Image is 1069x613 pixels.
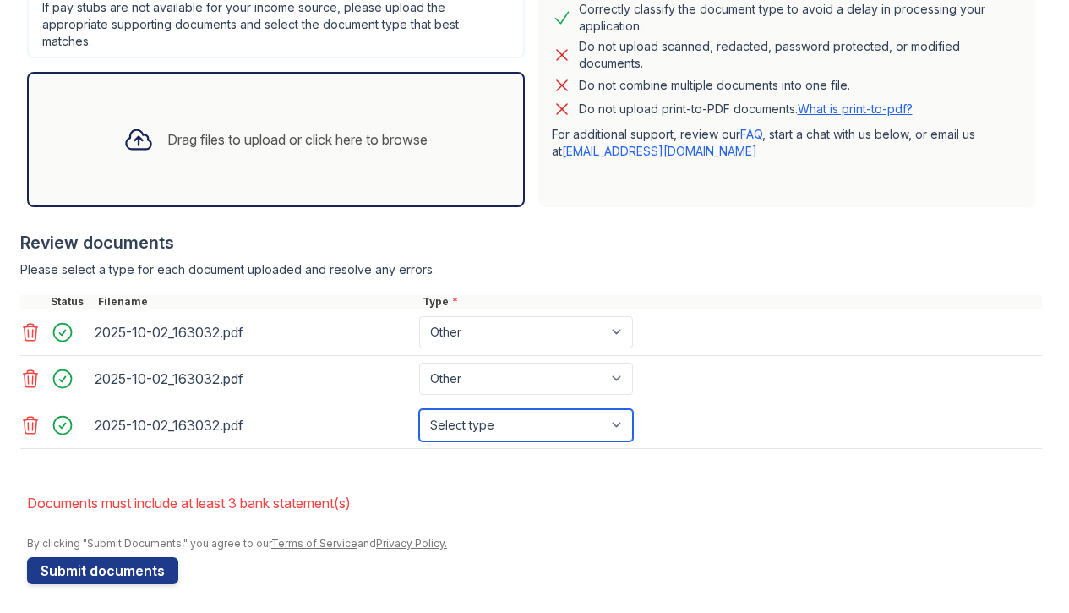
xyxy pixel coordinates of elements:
div: Please select a type for each document uploaded and resolve any errors. [20,261,1042,278]
div: Do not combine multiple documents into one file. [579,75,850,96]
div: Do not upload scanned, redacted, password protected, or modified documents. [579,38,1023,72]
div: By clicking "Submit Documents," you agree to our and [27,537,1042,550]
div: Type [419,295,1042,309]
a: Privacy Policy. [376,537,447,550]
li: Documents must include at least 3 bank statement(s) [27,486,1042,520]
button: Submit documents [27,557,178,584]
div: 2025-10-02_163032.pdf [95,365,412,392]
a: FAQ [740,127,762,141]
div: Drag files to upload or click here to browse [167,129,428,150]
p: For additional support, review our , start a chat with us below, or email us at [552,126,1023,160]
div: 2025-10-02_163032.pdf [95,412,412,439]
p: Do not upload print-to-PDF documents. [579,101,913,118]
a: What is print-to-pdf? [798,101,913,116]
a: [EMAIL_ADDRESS][DOMAIN_NAME] [562,144,757,158]
div: Status [47,295,95,309]
div: Correctly classify the document type to avoid a delay in processing your application. [579,1,1023,35]
div: Filename [95,295,419,309]
div: 2025-10-02_163032.pdf [95,319,412,346]
a: Terms of Service [271,537,357,550]
div: Review documents [20,231,1042,255]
